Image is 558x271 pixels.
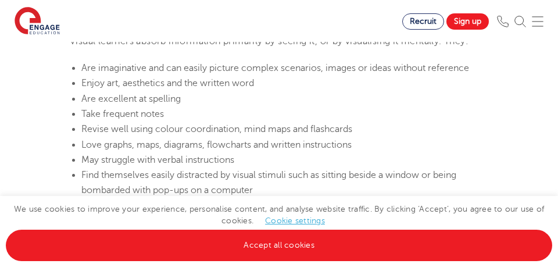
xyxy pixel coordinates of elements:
[81,170,456,195] span: Find themselves easily distracted by visual stimuli such as sitting beside a window or being bomb...
[402,13,444,30] a: Recruit
[70,36,468,47] span: Visual learners absorb information primarily by seeing it, or by visualising it mentally. They:
[532,16,543,27] img: Mobile Menu
[81,155,234,165] span: May struggle with verbal instructions
[497,16,509,27] img: Phone
[81,140,352,150] span: Love graphs, maps, diagrams, flowcharts and written instructions
[81,94,181,104] span: Are excellent at spelling
[81,109,164,119] span: Take frequent notes
[81,124,352,134] span: Revise well using colour coordination, mind maps and flashcards
[81,63,469,73] span: Are imaginative and can easily picture complex scenarios, images or ideas without reference
[265,216,325,225] a: Cookie settings
[514,16,526,27] img: Search
[81,78,254,88] span: Enjoy art, aesthetics and the written word
[6,230,552,261] a: Accept all cookies
[446,13,489,30] a: Sign up
[410,17,437,26] span: Recruit
[6,205,552,249] span: We use cookies to improve your experience, personalise content, and analyse website traffic. By c...
[15,7,60,36] img: Engage Education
